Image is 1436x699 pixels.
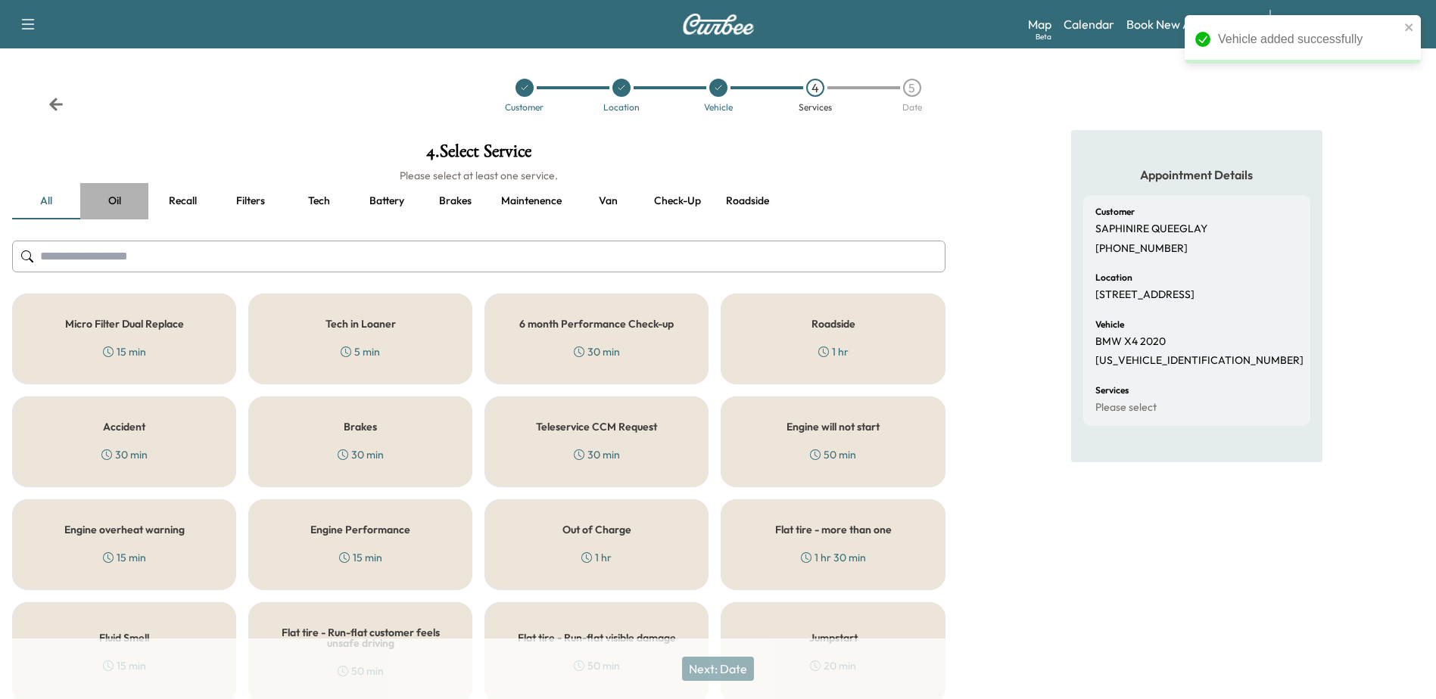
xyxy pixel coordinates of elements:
button: Check-up [642,183,713,219]
div: basic tabs example [12,183,945,219]
div: 15 min [103,550,146,565]
h5: Accident [103,421,145,432]
h6: Location [1095,273,1132,282]
h5: Engine overheat warning [64,524,185,535]
p: Please select [1095,401,1157,415]
h1: 4 . Select Service [12,142,945,168]
div: Location [603,103,640,112]
div: Vehicle added successfully [1218,30,1400,48]
button: Tech [285,183,353,219]
h5: Tech in Loaner [326,318,396,329]
button: Brakes [421,183,489,219]
div: 1 hr 30 min [801,550,866,565]
a: Calendar [1064,15,1114,33]
h5: Out of Charge [562,524,631,535]
div: Services [799,103,832,112]
p: [PHONE_NUMBER] [1095,242,1188,256]
button: all [12,183,80,219]
div: 30 min [574,447,620,462]
div: 50 min [810,447,856,462]
p: BMW X4 2020 [1095,335,1166,349]
h5: Engine will not start [787,421,880,432]
p: SAPHINIRE QUEEGLAY [1095,222,1207,236]
div: 15 min [103,344,146,359]
h5: 6 month Performance Check-up [519,318,674,329]
h5: Flat tire - Run-flat customer feels unsafe driving [273,627,447,648]
button: Battery [353,183,421,219]
h5: Flat tire - more than one [775,524,892,535]
h5: Engine Performance [310,524,410,535]
button: close [1404,21,1415,33]
img: Curbee Logo [682,14,755,35]
div: 30 min [101,447,148,462]
div: Vehicle [704,103,733,112]
h5: Fluid Smell [99,632,149,643]
h5: Flat tire - Run-flat visible damage [518,632,676,643]
button: Filters [216,183,285,219]
h6: Please select at least one service. [12,168,945,183]
p: [STREET_ADDRESS] [1095,288,1195,302]
h5: Jumpstart [809,632,858,643]
button: Oil [80,183,148,219]
button: Recall [148,183,216,219]
div: Date [902,103,922,112]
div: 1 hr [818,344,849,359]
div: 1 hr [581,550,612,565]
div: 30 min [574,344,620,359]
h6: Services [1095,386,1129,395]
a: MapBeta [1028,15,1051,33]
div: 4 [806,79,824,97]
div: 15 min [339,550,382,565]
h5: Appointment Details [1083,166,1310,183]
div: 5 [903,79,921,97]
div: Customer [505,103,544,112]
button: Maintenence [489,183,574,219]
div: Back [48,97,64,112]
h5: Teleservice CCM Request [536,421,657,432]
h5: Brakes [344,421,377,432]
button: Van [574,183,642,219]
h6: Customer [1095,207,1135,216]
p: [US_VEHICLE_IDENTIFICATION_NUMBER] [1095,354,1304,368]
button: Roadside [713,183,781,219]
a: Book New Appointment [1126,15,1254,33]
div: Beta [1036,31,1051,42]
div: 30 min [338,447,384,462]
div: 5 min [341,344,380,359]
h6: Vehicle [1095,320,1124,329]
h5: Roadside [811,318,855,329]
h5: Micro Filter Dual Replace [65,318,184,329]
